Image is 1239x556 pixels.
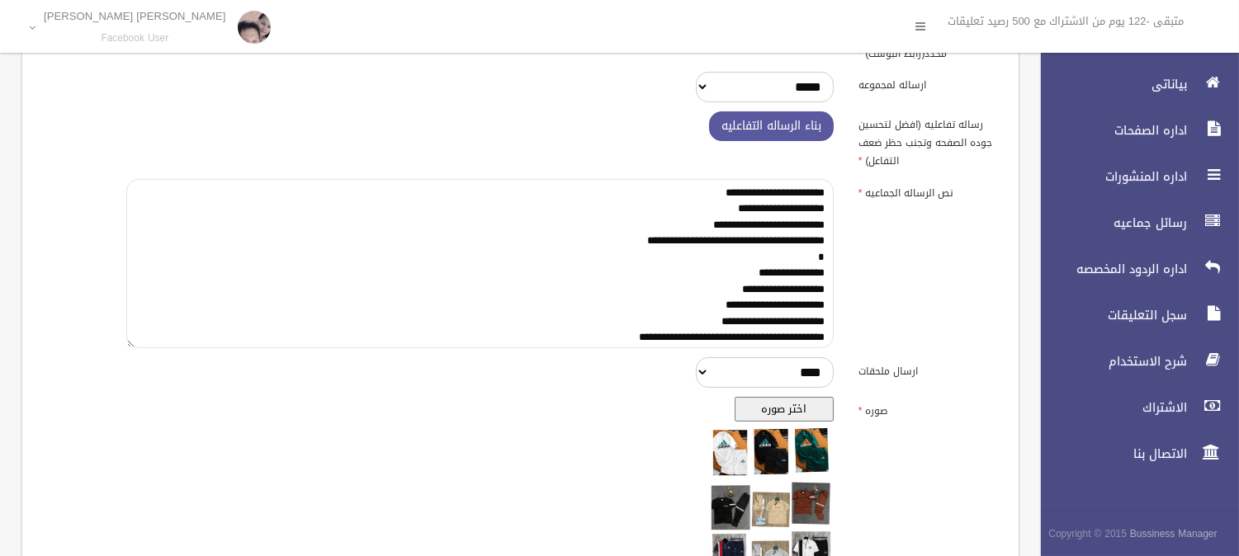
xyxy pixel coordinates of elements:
[1048,525,1127,543] span: Copyright © 2015
[1027,389,1239,426] a: الاشتراك
[1027,445,1192,462] span: الاتصال بنا
[735,397,834,422] button: اختر صوره
[846,72,1009,95] label: ارساله لمجموعه
[1027,122,1192,139] span: اداره الصفحات
[1027,168,1192,185] span: اداره المنشورات
[44,32,226,45] small: Facebook User
[846,179,1009,202] label: نص الرساله الجماعيه
[1027,158,1239,195] a: اداره المنشورات
[1027,261,1192,277] span: اداره الردود المخصصه
[1027,399,1192,416] span: الاشتراك
[1027,214,1192,231] span: رسائل جماعيه
[1027,343,1239,379] a: شرح الاستخدام
[1027,251,1239,287] a: اداره الردود المخصصه
[1027,76,1192,92] span: بياناتى
[846,397,1009,420] label: صوره
[1027,307,1192,323] span: سجل التعليقات
[1027,112,1239,148] a: اداره الصفحات
[1027,205,1239,241] a: رسائل جماعيه
[846,357,1009,380] label: ارسال ملحقات
[44,10,226,22] p: [PERSON_NAME] [PERSON_NAME]
[1027,436,1239,472] a: الاتصال بنا
[1027,297,1239,333] a: سجل التعليقات
[709,111,834,142] button: بناء الرساله التفاعليه
[1130,525,1218,543] strong: Bussiness Manager
[846,111,1009,171] label: رساله تفاعليه (افضل لتحسين جوده الصفحه وتجنب حظر ضعف التفاعل)
[1027,353,1192,370] span: شرح الاستخدام
[1027,66,1239,102] a: بياناتى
